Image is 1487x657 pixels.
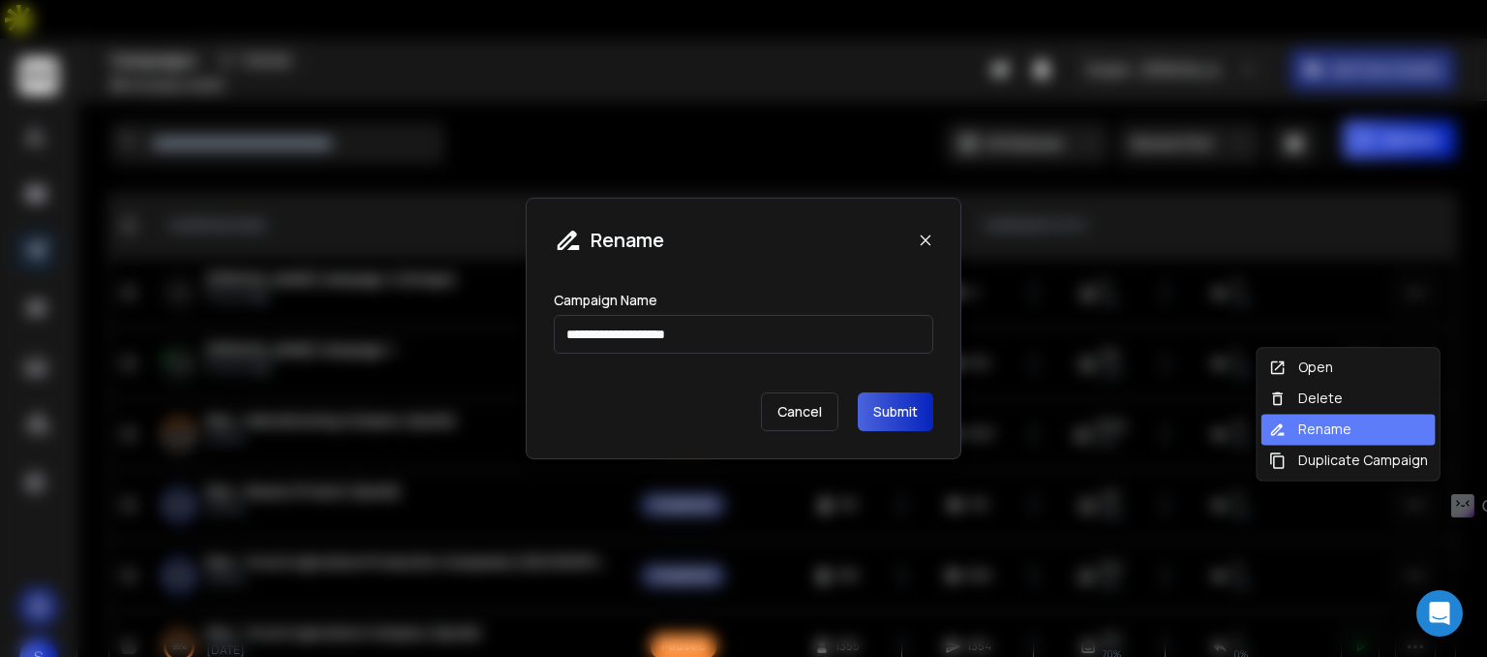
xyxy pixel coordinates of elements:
div: Delete [1269,389,1343,408]
div: Open Intercom Messenger [1416,590,1463,637]
h1: Rename [591,227,664,254]
div: Duplicate Campaign [1269,451,1428,470]
div: Rename [1269,420,1351,439]
button: Submit [858,392,933,431]
div: Open [1269,358,1333,377]
p: Cancel [761,392,838,431]
label: Campaign Name [554,294,657,307]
